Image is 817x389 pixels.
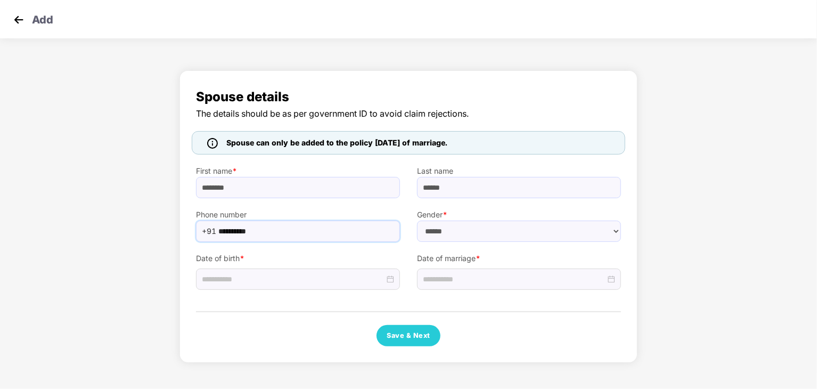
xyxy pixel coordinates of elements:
[226,137,447,149] span: Spouse can only be added to the policy [DATE] of marriage.
[11,12,27,28] img: svg+xml;base64,PHN2ZyB4bWxucz0iaHR0cDovL3d3dy53My5vcmcvMjAwMC9zdmciIHdpZHRoPSIzMCIgaGVpZ2h0PSIzMC...
[417,253,621,264] label: Date of marriage
[377,325,440,346] button: Save & Next
[417,165,621,177] label: Last name
[417,209,621,221] label: Gender
[196,107,621,120] span: The details should be as per government ID to avoid claim rejections.
[196,87,621,107] span: Spouse details
[32,12,53,25] p: Add
[196,209,400,221] label: Phone number
[202,223,216,239] span: +91
[196,165,400,177] label: First name
[196,253,400,264] label: Date of birth
[207,138,218,149] img: icon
